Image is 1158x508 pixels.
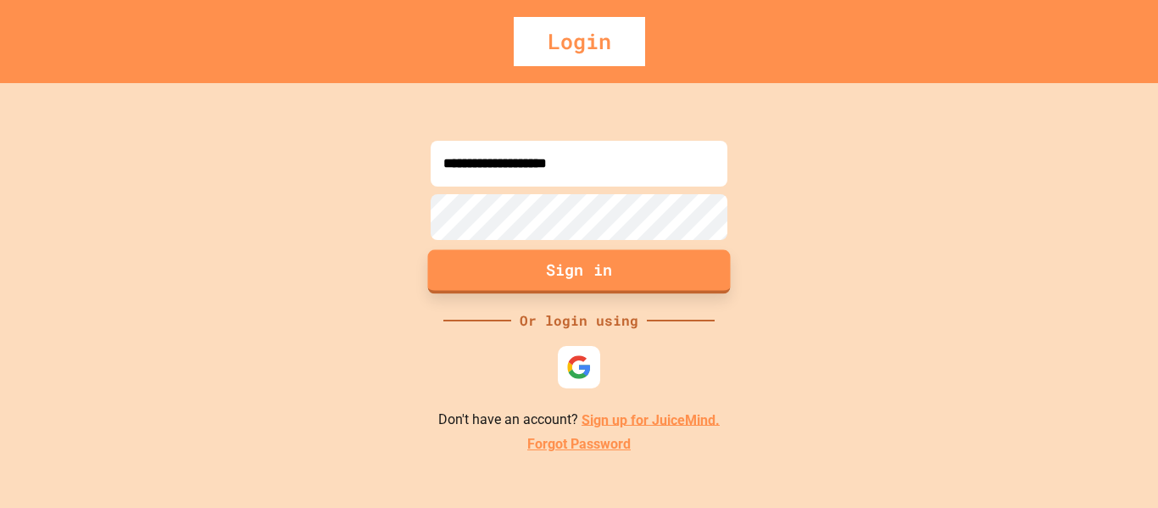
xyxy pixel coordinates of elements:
img: google-icon.svg [566,354,592,380]
button: Sign in [428,249,731,293]
a: Forgot Password [527,434,631,455]
a: Sign up for JuiceMind. [582,411,720,427]
div: Login [514,17,645,66]
p: Don't have an account? [438,410,720,431]
div: Or login using [511,310,647,331]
